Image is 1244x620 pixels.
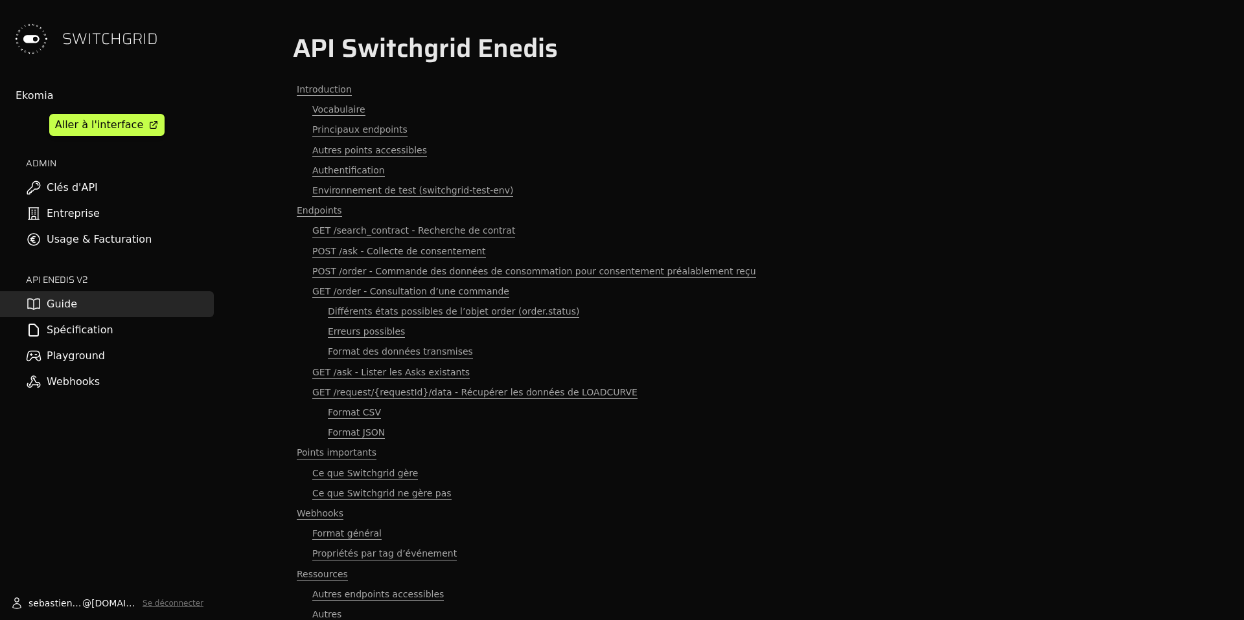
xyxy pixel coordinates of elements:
[293,564,1171,584] a: Ressources
[10,18,52,60] img: Switchgrid Logo
[293,100,1171,120] a: Vocabulaire
[293,140,1171,161] a: Autres points accessibles
[55,117,143,133] div: Aller à l'interface
[312,164,385,177] span: Authentification
[293,181,1171,201] a: Environnement de test (switchgrid-test-env)
[297,83,352,96] span: Introduction
[312,588,444,601] span: Autres endpoints accessibles
[293,483,1171,504] a: Ce que Switchgrid ne gère pas
[312,265,756,278] span: POST /order - Commande des données de consommation pour consentement préalablement reçu
[29,597,82,610] span: sebastien.manchon
[297,568,348,581] span: Ressources
[293,282,1171,302] a: GET /order - Consultation d’une commande
[293,423,1171,443] a: Format JSON
[49,114,165,136] a: Aller à l'interface
[293,80,1171,100] a: Introduction
[82,597,91,610] span: @
[312,184,513,197] span: Environnement de test (switchgrid-test-env)
[293,120,1171,140] a: Principaux endpoints
[293,382,1171,403] a: GET /request/{requestId}/data - Récupérer les données de LOADCURVE
[312,467,418,480] span: Ce que Switchgrid gère
[26,273,214,286] h2: API ENEDIS v2
[16,88,214,104] div: Ekomia
[26,157,214,170] h2: ADMIN
[328,346,473,358] span: Format des données transmises
[328,326,405,338] span: Erreurs possibles
[312,366,470,379] span: GET /ask - Lister les Asks existants
[312,386,638,399] span: GET /request/{requestId}/data - Récupérer les données de LOADCURVE
[312,548,457,560] span: Propriétés par tag d’événement
[312,124,408,136] span: Principaux endpoints
[293,322,1171,342] a: Erreurs possibles
[312,144,427,157] span: Autres points accessibles
[91,597,137,610] span: [DOMAIN_NAME]
[62,28,158,49] span: SWITCHGRID
[293,261,1171,282] a: POST /order - Commande des données de consommation pour consentement préalablement reçu
[293,584,1171,604] a: Autres endpoints accessibles
[312,104,365,116] span: Vocabulaire
[312,487,452,500] span: Ce que Switchgrid ne gère pas
[297,205,342,217] span: Endpoints
[312,285,509,298] span: GET /order - Consultation d’une commande
[293,443,1171,463] a: Points importants
[293,463,1171,483] a: Ce que Switchgrid gère
[293,241,1171,261] a: POST /ask - Collecte de consentement
[293,403,1171,423] a: Format CSV
[293,302,1171,322] a: Différents états possibles de l’objet order (order.status)
[293,342,1171,362] a: Format des données transmises
[293,221,1171,241] a: GET /search_contract - Recherche de contrat
[328,305,579,318] span: Différents états possibles de l’objet order (order.status)
[328,426,385,439] span: Format JSON
[293,33,1171,64] h1: API Switchgrid Enedis
[293,362,1171,382] a: GET /ask - Lister les Asks existants
[312,225,515,237] span: GET /search_contract - Recherche de contrat
[293,544,1171,564] a: Propriétés par tag d’événement
[297,447,376,459] span: Points importants
[297,507,343,520] span: Webhooks
[312,527,382,540] span: Format général
[312,245,486,258] span: POST /ask - Collecte de consentement
[293,201,1171,221] a: Endpoints
[328,406,381,419] span: Format CSV
[293,161,1171,181] a: Authentification
[143,598,203,608] button: Se déconnecter
[293,524,1171,544] a: Format général
[293,504,1171,524] a: Webhooks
